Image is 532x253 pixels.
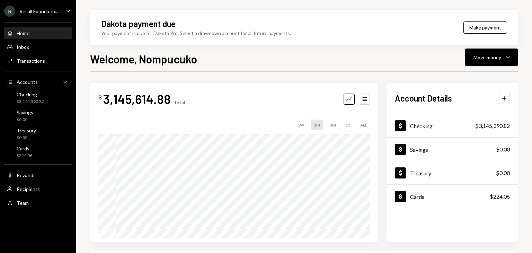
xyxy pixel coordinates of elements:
[103,91,171,107] div: 3,145,614.88
[463,21,507,34] button: Make payment
[496,145,510,154] div: $0.00
[4,41,72,53] a: Inbox
[4,197,72,209] a: Team
[410,170,431,176] div: Treasury
[343,120,353,130] div: 1Y
[101,29,291,37] div: Your payment is due for Dakota Pro. Select a drawdown account for all future payments.
[395,93,452,104] h2: Account Details
[101,18,176,29] div: Dakota payment due
[98,94,102,101] div: $
[465,49,518,66] button: Move money
[311,120,323,130] div: 1M
[4,76,72,88] a: Accounts
[17,172,36,178] div: Rewards
[90,52,197,66] h1: Welcome, Nompucuko
[387,161,518,184] a: Treasury$0.00
[4,6,15,17] div: R
[17,91,44,97] div: Checking
[473,54,501,61] div: Move money
[387,185,518,208] a: Cards$224.06
[17,110,33,115] div: Savings
[357,120,370,130] div: ALL
[17,186,40,192] div: Recipients
[17,58,45,64] div: Transactions
[4,183,72,195] a: Recipients
[17,146,32,151] div: Cards
[387,114,518,137] a: Checking$3,145,390.82
[490,192,510,201] div: $224.06
[295,120,307,130] div: 1W
[17,30,29,36] div: Home
[327,120,339,130] div: 3M
[17,44,29,50] div: Inbox
[19,8,58,14] div: Recall Foundatio...
[4,89,72,106] a: Checking$3,145,390.82
[4,143,72,160] a: Cards$224.06
[17,99,44,105] div: $3,145,390.82
[4,27,72,39] a: Home
[4,125,72,142] a: Treasury$0.00
[174,99,185,105] div: Total
[4,107,72,124] a: Savings$0.00
[17,128,36,133] div: Treasury
[410,146,428,153] div: Savings
[410,193,424,200] div: Cards
[496,169,510,177] div: $0.00
[4,169,72,181] a: Rewards
[17,135,36,141] div: $0.00
[410,123,433,129] div: Checking
[4,54,72,67] a: Transactions
[475,122,510,130] div: $3,145,390.82
[387,138,518,161] a: Savings$0.00
[17,200,29,206] div: Team
[17,153,32,159] div: $224.06
[17,79,38,85] div: Accounts
[17,117,33,123] div: $0.00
